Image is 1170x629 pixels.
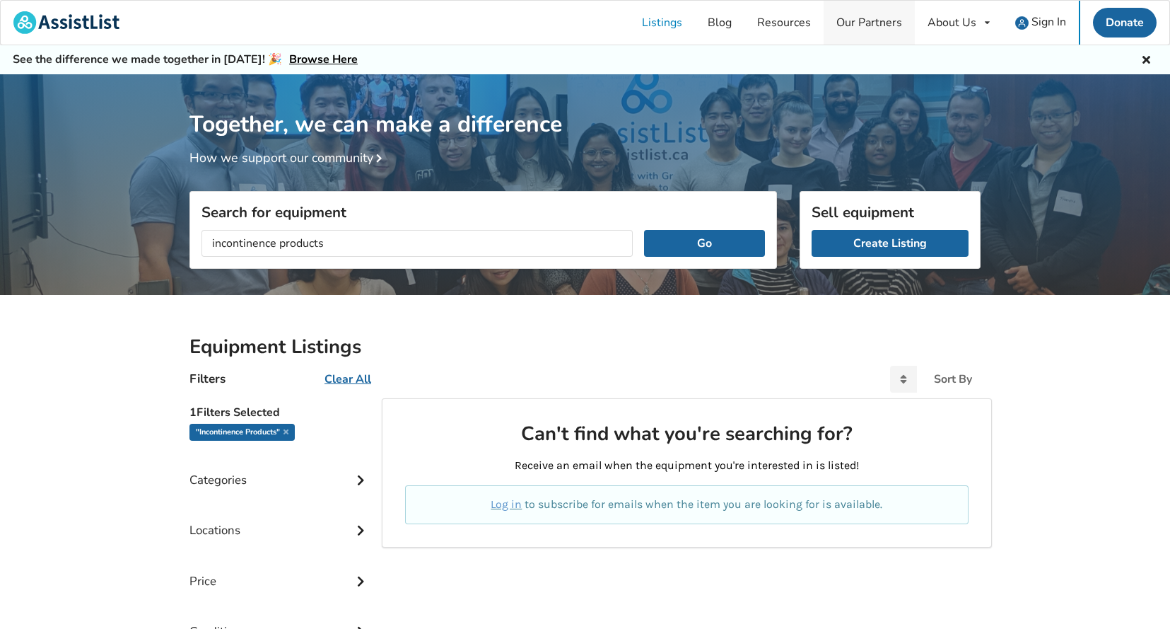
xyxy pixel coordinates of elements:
[13,11,119,34] img: assistlist-logo
[405,422,969,446] h2: Can't find what you're searching for?
[824,1,915,45] a: Our Partners
[644,230,765,257] button: Go
[189,335,981,359] h2: Equipment Listings
[201,203,765,221] h3: Search for equipment
[629,1,695,45] a: Listings
[695,1,744,45] a: Blog
[744,1,824,45] a: Resources
[289,52,358,67] a: Browse Here
[928,17,976,28] div: About Us
[13,52,358,67] h5: See the difference we made together in [DATE]! 🎉
[324,371,371,387] u: Clear All
[189,444,370,495] div: Categories
[189,74,981,139] h1: Together, we can make a difference
[189,495,370,545] div: Locations
[422,497,952,513] p: to subscribe for emails when the item you are looking for is available.
[491,497,522,511] a: Log in
[405,458,969,474] p: Receive an email when the equipment you're interested in is listed!
[189,398,370,424] h5: 1 Filters Selected
[189,371,226,387] h4: Filters
[1093,8,1157,37] a: Donate
[189,424,295,441] div: "incontinence products"
[189,149,387,166] a: How we support our community
[1002,1,1079,45] a: user icon Sign In
[934,374,972,385] div: Sort By
[1015,16,1029,30] img: user icon
[812,203,969,221] h3: Sell equipment
[1031,14,1066,30] span: Sign In
[189,546,370,596] div: Price
[812,230,969,257] a: Create Listing
[201,230,633,257] input: I am looking for...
